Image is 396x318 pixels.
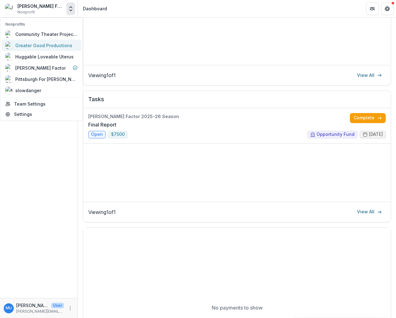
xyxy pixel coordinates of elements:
[88,72,116,79] p: Viewing 1 of 1
[88,96,386,108] h2: Tasks
[17,9,35,15] span: Nonprofit
[17,3,64,9] div: [PERSON_NAME] Factor
[80,4,109,13] nav: breadcrumb
[350,113,386,123] a: Complete
[16,309,64,314] p: [PERSON_NAME][EMAIL_ADDRESS][PERSON_NAME][DOMAIN_NAME]
[6,306,12,310] div: Michael Uhrin
[5,4,15,14] img: Jesse Factor
[51,303,64,308] p: User
[353,207,386,217] a: View All
[66,2,75,15] button: Open entity switcher
[16,302,49,309] p: [PERSON_NAME]
[381,2,394,15] button: Get Help
[88,121,116,128] a: Final Report
[83,5,107,12] div: Dashboard
[353,70,386,80] a: View All
[66,305,74,312] button: More
[366,2,379,15] button: Partners
[88,208,116,216] p: Viewing 1 of 1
